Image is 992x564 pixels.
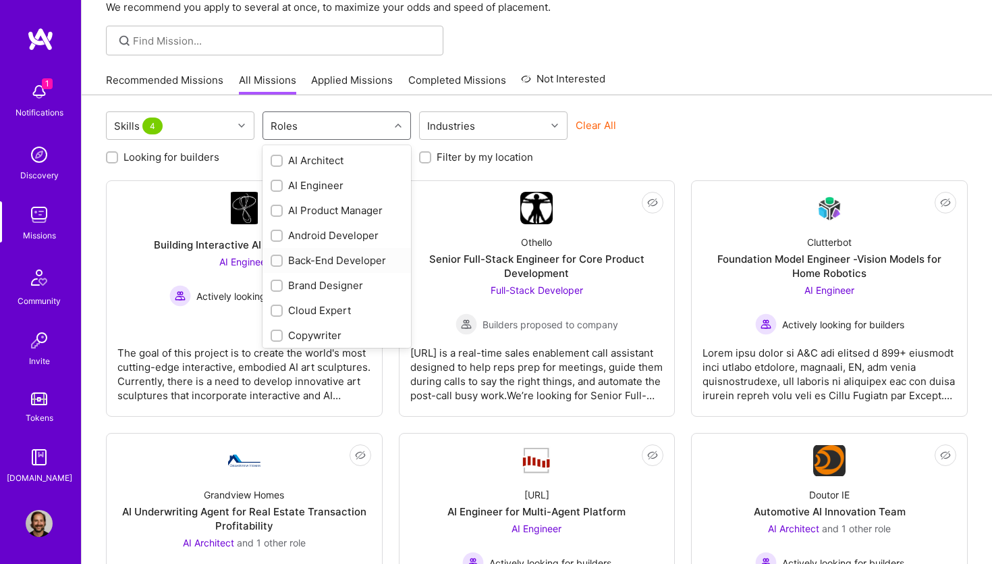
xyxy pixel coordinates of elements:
[551,122,558,129] i: icon Chevron
[117,505,371,533] div: AI Underwriting Agent for Real Estate Transaction Profitability
[238,122,245,129] i: icon Chevron
[804,284,854,296] span: AI Engineer
[154,238,335,252] div: Building Interactive AI Art Sculptures
[768,523,819,534] span: AI Architect
[410,335,664,403] div: [URL] is a real-time sales enablement call assistant designed to help reps prep for meetings, gui...
[204,488,284,502] div: Grandview Homes
[491,284,583,296] span: Full-Stack Developer
[271,328,403,342] div: Copywriter
[520,192,553,224] img: Company Logo
[754,505,906,519] div: Automotive AI Innovation Team
[940,450,951,461] i: icon EyeClosed
[424,116,478,136] div: Industries
[813,193,846,224] img: Company Logo
[133,34,433,48] input: Find Mission...
[512,523,561,534] span: AI Engineer
[271,303,403,317] div: Cloud Expert
[267,116,301,136] div: Roles
[395,122,402,129] i: icon Chevron
[311,73,393,95] a: Applied Missions
[106,73,223,95] a: Recommended Missions
[576,118,616,132] button: Clear All
[23,261,55,294] img: Community
[702,192,956,405] a: Company LogoClutterbotFoundation Model Engineer -Vision Models for Home RoboticsAI Engineer Activ...
[647,450,658,461] i: icon EyeClosed
[26,201,53,228] img: teamwork
[231,192,258,224] img: Company Logo
[111,116,169,136] div: Skills
[271,228,403,242] div: Android Developer
[7,471,72,485] div: [DOMAIN_NAME]
[26,141,53,168] img: discovery
[117,335,371,403] div: The goal of this project is to create the world's most cutting-edge interactive, embodied AI art ...
[237,537,306,548] span: and 1 other role
[239,73,296,95] a: All Missions
[521,71,605,95] a: Not Interested
[169,285,191,307] img: Actively looking for builders
[408,73,506,95] a: Completed Missions
[31,392,47,405] img: tokens
[702,335,956,403] div: Lorem ipsu dolor si A&C adi elitsed d 899+ eiusmodt inci utlabo etdolore, magnaali, EN, adm venia...
[755,313,777,335] img: Actively looking for builders
[20,168,59,182] div: Discovery
[22,510,56,537] a: User Avatar
[807,235,852,249] div: Clutterbot
[483,317,618,332] span: Builders proposed to company
[142,118,163,134] span: 4
[437,150,533,164] label: Filter by my location
[26,411,53,425] div: Tokens
[42,78,53,89] span: 1
[26,510,53,537] img: User Avatar
[271,203,403,217] div: AI Product Manager
[702,252,956,280] div: Foundation Model Engineer -Vision Models for Home Robotics
[355,450,366,461] i: icon EyeClosed
[183,537,234,548] span: AI Architect
[196,289,319,303] span: Actively looking for builders
[219,256,269,267] span: AI Engineer
[228,455,260,467] img: Company Logo
[26,78,53,105] img: bell
[27,27,54,51] img: logo
[16,105,63,120] div: Notifications
[447,505,626,519] div: AI Engineer for Multi-Agent Platform
[271,253,403,267] div: Back-End Developer
[117,192,371,405] a: Company LogoBuilding Interactive AI Art SculpturesAI Engineer Actively looking for buildersActive...
[271,278,403,292] div: Brand Designer
[456,313,477,335] img: Builders proposed to company
[410,192,664,405] a: Company LogoOthelloSenior Full-Stack Engineer for Core Product DevelopmentFull-Stack Developer Bu...
[29,354,50,368] div: Invite
[26,444,53,471] img: guide book
[521,235,552,249] div: Othello
[647,197,658,208] i: icon EyeClosed
[940,197,951,208] i: icon EyeClosed
[123,150,219,164] label: Looking for builders
[782,317,904,332] span: Actively looking for builders
[26,327,53,354] img: Invite
[271,153,403,168] div: AI Architect
[822,523,891,534] span: and 1 other role
[271,178,403,193] div: AI Engineer
[813,445,846,476] img: Company Logo
[520,446,553,475] img: Company Logo
[524,488,549,502] div: [URL]
[809,488,850,502] div: Doutor IE
[23,228,56,242] div: Missions
[410,252,664,280] div: Senior Full-Stack Engineer for Core Product Development
[117,33,132,49] i: icon SearchGrey
[18,294,61,308] div: Community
